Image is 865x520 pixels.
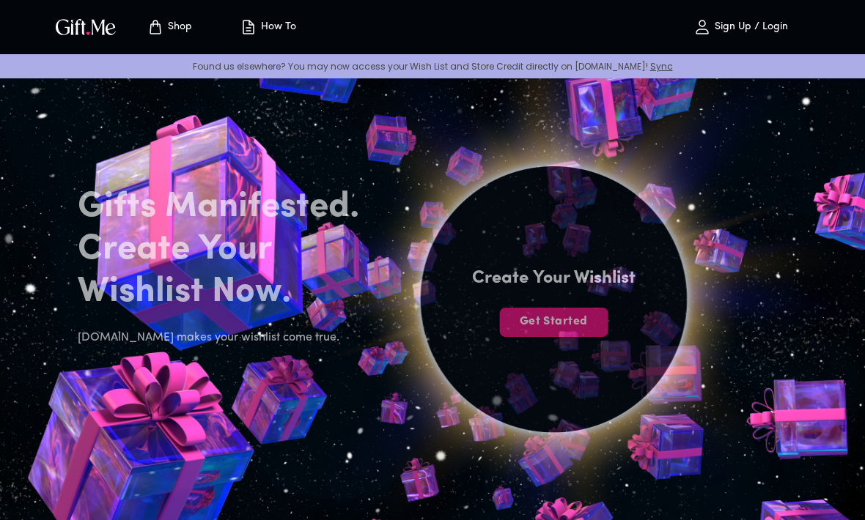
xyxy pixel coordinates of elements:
button: Store page [129,4,210,51]
button: How To [227,4,308,51]
h2: Wishlist Now. [78,271,383,313]
img: GiftMe Logo [53,16,119,37]
a: Sync [650,60,673,73]
h4: Create Your Wishlist [472,267,636,290]
h2: Gifts Manifested. [78,186,383,229]
h6: [DOMAIN_NAME] makes your wishlist come true. [78,328,383,347]
p: Shop [164,21,192,34]
button: Get Started [499,308,608,337]
button: GiftMe Logo [51,18,120,36]
h2: Create Your [78,229,383,271]
button: Sign Up / Login [667,4,814,51]
p: Sign Up / Login [711,21,788,34]
p: Found us elsewhere? You may now access your Wish List and Store Credit directly on [DOMAIN_NAME]! [12,60,853,73]
span: Get Started [499,313,608,330]
p: How To [257,21,296,34]
img: how-to.svg [240,18,257,36]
